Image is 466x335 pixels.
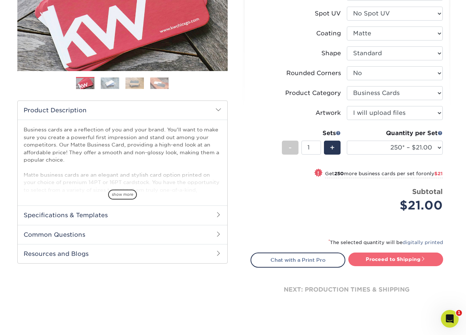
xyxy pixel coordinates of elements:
[334,171,344,176] strong: 250
[282,129,341,138] div: Sets
[108,190,137,200] span: show more
[352,197,443,214] div: $21.00
[251,268,443,312] div: next: production times & shipping
[289,142,292,153] span: -
[316,29,341,38] div: Coating
[347,129,443,138] div: Quantity per Set
[286,69,341,78] div: Rounded Corners
[317,169,319,177] span: !
[403,240,443,245] a: digitally printed
[251,253,345,267] a: Chat with a Print Pro
[24,126,221,231] p: Business cards are a reflection of you and your brand. You'll want to make sure you create a powe...
[18,101,227,120] h2: Product Description
[434,171,443,176] span: $21
[325,171,443,178] small: Get more business cards per set for
[18,205,227,225] h2: Specifications & Templates
[150,77,169,89] img: Business Cards 04
[18,225,227,244] h2: Common Questions
[315,109,341,117] div: Artwork
[456,310,462,316] span: 1
[101,77,119,89] img: Business Cards 02
[321,49,341,58] div: Shape
[424,171,443,176] span: only
[18,244,227,263] h2: Resources and Blogs
[2,313,63,332] iframe: Google Customer Reviews
[125,77,144,89] img: Business Cards 03
[76,74,94,93] img: Business Cards 01
[330,142,335,153] span: +
[348,253,443,266] a: Proceed to Shipping
[315,9,341,18] div: Spot UV
[285,89,341,98] div: Product Category
[441,310,459,328] iframe: Intercom live chat
[412,187,443,195] strong: Subtotal
[328,240,443,245] small: The selected quantity will be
